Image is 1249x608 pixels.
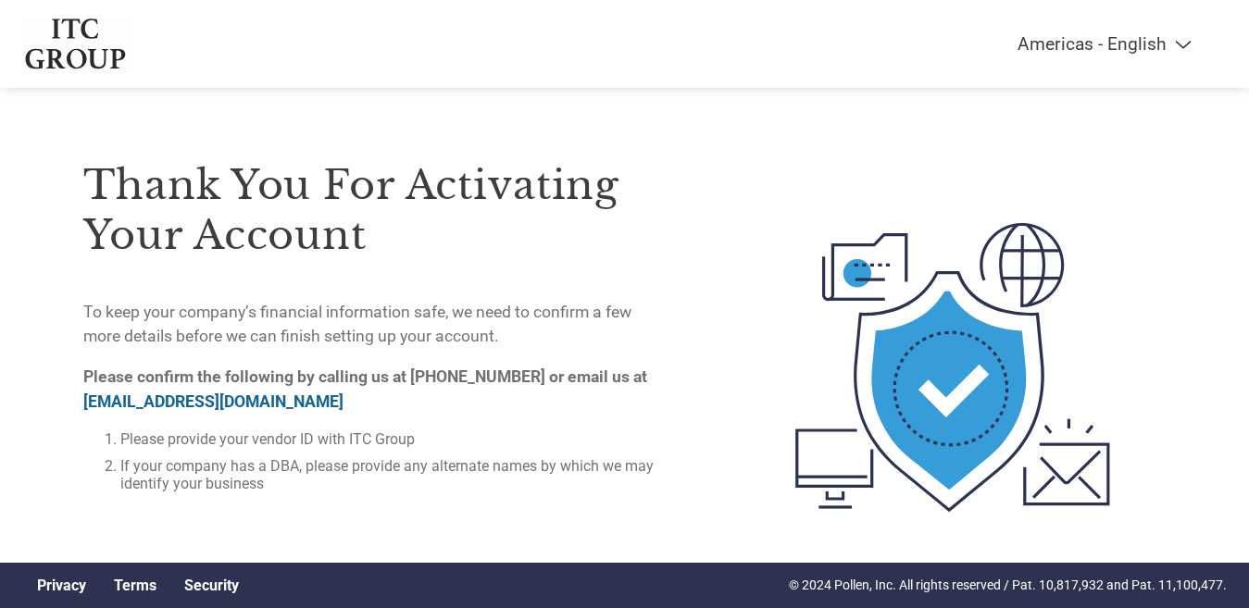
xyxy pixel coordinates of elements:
[37,577,86,594] a: Privacy
[83,392,343,411] a: [EMAIL_ADDRESS][DOMAIN_NAME]
[120,430,656,448] li: Please provide your vendor ID with ITC Group
[120,457,656,492] li: If your company has a DBA, please provide any alternate names by which we may identify your business
[83,367,647,410] strong: Please confirm the following by calling us at [PHONE_NUMBER] or email us at
[23,19,129,69] img: ITC Group
[184,577,239,594] a: Security
[789,576,1227,595] p: © 2024 Pollen, Inc. All rights reserved / Pat. 10,817,932 and Pat. 11,100,477.
[83,300,656,349] p: To keep your company’s financial information safe, we need to confirm a few more details before w...
[114,577,156,594] a: Terms
[83,160,656,260] h3: Thank you for activating your account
